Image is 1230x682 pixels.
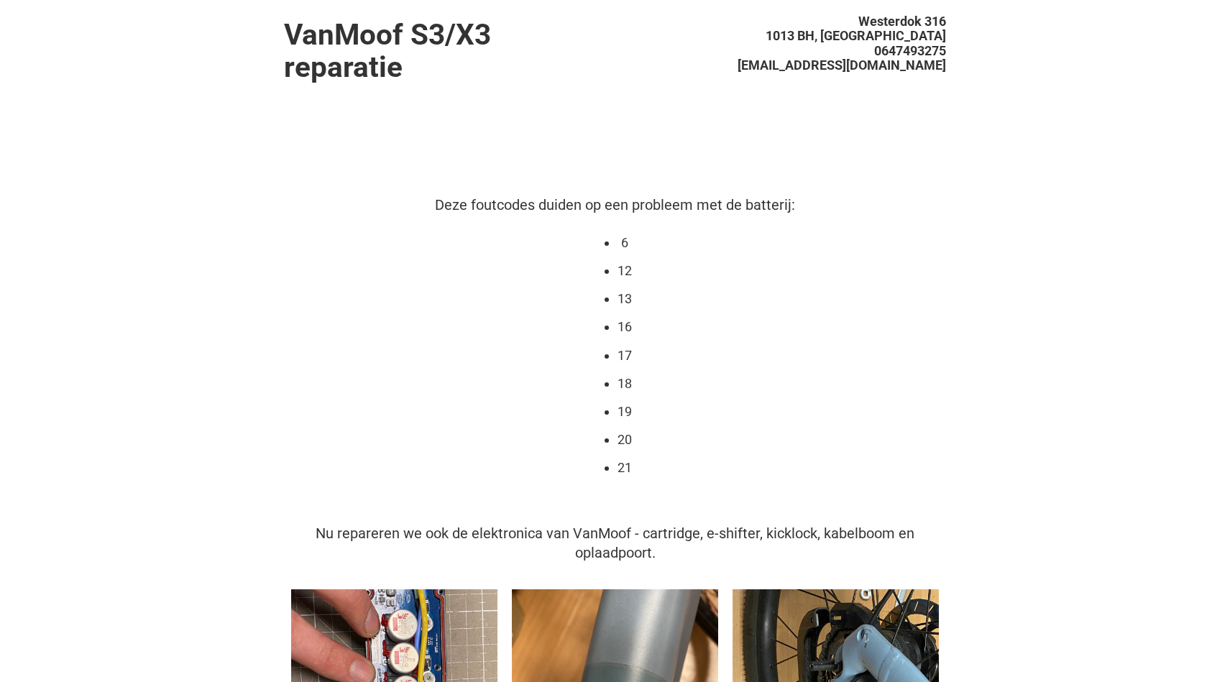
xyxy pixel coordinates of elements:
[618,402,632,421] li: 19
[874,43,946,58] span: 0647493275
[738,57,946,73] span: [EMAIL_ADDRESS][DOMAIN_NAME]
[618,262,632,280] li: 12
[435,196,795,213] span: Deze foutcodes duiden op een probleem met de batterij:
[618,374,632,393] li: 18
[618,346,632,365] li: 17
[284,19,615,83] h1: VanMoof S3/X3 reparatie
[618,290,632,308] li: 13
[766,28,946,43] span: 1013 BH, [GEOGRAPHIC_DATA]
[618,430,632,449] li: 20
[316,525,914,561] span: Nu repareren we ook de elektronica van VanMoof - cartridge, e-shifter, kicklock, kabelboom en opl...
[858,14,946,29] span: Westerdok 316
[618,458,632,477] li: 21
[618,234,632,252] li: 6
[618,318,632,336] li: 16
